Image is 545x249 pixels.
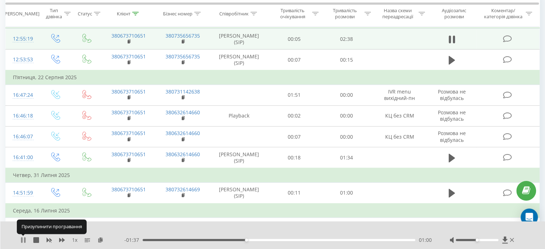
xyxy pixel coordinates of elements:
[268,126,320,147] td: 00:07
[163,10,192,16] div: Бізнес номер
[13,150,32,164] div: 16:41:00
[3,10,39,16] div: [PERSON_NAME]
[327,8,363,20] div: Тривалість розмови
[482,8,524,20] div: Коментар/категорія дзвінка
[320,105,372,126] td: 00:00
[111,186,146,193] a: 380673710651
[13,186,32,200] div: 14:51:59
[124,236,143,244] span: - 01:37
[210,105,268,126] td: Playback
[13,130,32,144] div: 16:46:07
[13,221,32,235] div: 10:44:56
[268,29,320,49] td: 00:05
[268,217,320,239] td: 00:44
[111,130,146,137] a: 380673710651
[210,217,268,239] td: [PERSON_NAME] (SIP)
[275,8,311,20] div: Тривалість очікування
[72,236,77,244] span: 1 x
[13,32,32,46] div: 12:55:19
[6,168,540,182] td: Четвер, 31 Липня 2025
[521,209,538,226] div: Open Intercom Messenger
[111,151,146,158] a: 380673710651
[372,85,426,105] td: IVR menu вихідний-пн
[111,53,146,60] a: 380673710651
[245,239,248,241] div: Accessibility label
[268,105,320,126] td: 00:02
[320,182,372,203] td: 01:00
[210,49,268,71] td: [PERSON_NAME] (SIP)
[210,182,268,203] td: [PERSON_NAME] (SIP)
[433,8,475,20] div: Аудіозапис розмови
[111,109,146,116] a: 380673710651
[438,130,466,143] span: Розмова не відбулась
[438,88,466,101] span: Розмова не відбулась
[6,203,540,218] td: Середа, 16 Липня 2025
[438,109,466,122] span: Розмова не відбулась
[210,29,268,49] td: [PERSON_NAME] (SIP)
[320,147,372,168] td: 01:34
[13,88,32,102] div: 16:47:24
[111,32,146,39] a: 380673710651
[6,70,540,85] td: П’ятниця, 22 Серпня 2025
[268,85,320,105] td: 01:51
[320,29,372,49] td: 02:38
[268,182,320,203] td: 00:11
[372,105,426,126] td: КЦ без CRM
[166,151,200,158] a: 380632614660
[78,10,92,16] div: Статус
[320,126,372,147] td: 00:00
[166,109,200,116] a: 380632614660
[372,126,426,147] td: КЦ без CRM
[419,236,432,244] span: 01:00
[166,53,200,60] a: 380735656735
[320,217,372,239] td: 00:00
[166,130,200,137] a: 380632614660
[13,53,32,67] div: 12:53:53
[268,147,320,168] td: 00:18
[268,49,320,71] td: 00:07
[17,220,87,234] div: Призупинити програвання
[166,88,200,95] a: 380731142638
[117,10,130,16] div: Клієнт
[210,147,268,168] td: [PERSON_NAME] (SIP)
[379,8,417,20] div: Назва схеми переадресації
[166,186,200,193] a: 380732614669
[13,109,32,123] div: 16:46:18
[475,239,478,241] div: Accessibility label
[111,88,146,95] a: 380673710651
[45,8,62,20] div: Тип дзвінка
[320,85,372,105] td: 00:00
[320,49,372,71] td: 00:15
[219,10,249,16] div: Співробітник
[166,32,200,39] a: 380735656735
